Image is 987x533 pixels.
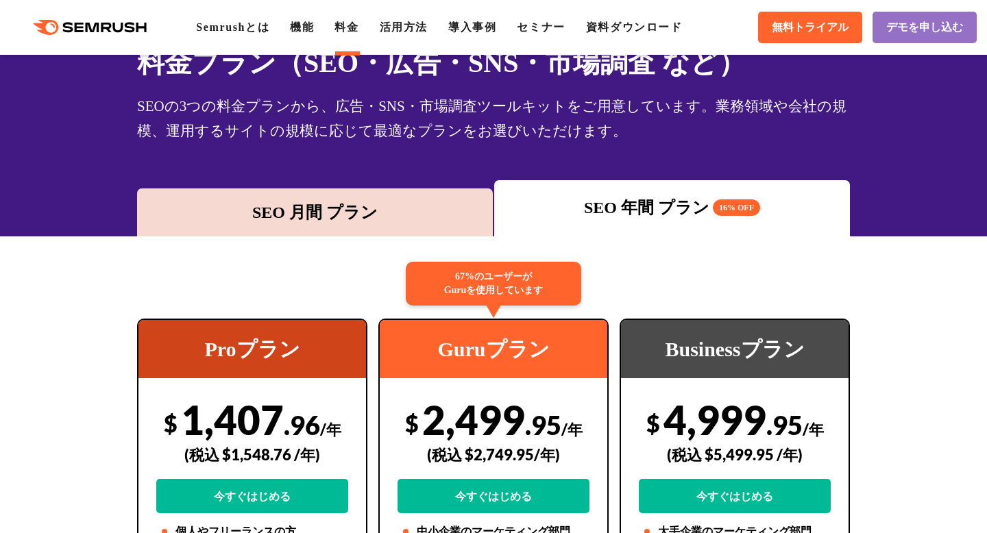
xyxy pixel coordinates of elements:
span: .96 [284,409,320,441]
span: /年 [803,420,824,438]
div: (税込 $2,749.95/年) [398,430,589,479]
a: 今すぐはじめる [398,479,589,513]
div: 2,499 [398,395,589,513]
span: デモを申し込む [886,21,963,35]
div: 1,407 [156,395,348,513]
div: Guruプラン [380,320,607,378]
a: 活用方法 [380,21,428,33]
a: 料金 [334,21,358,33]
a: セミナー [517,21,565,33]
span: $ [405,409,419,437]
div: SEO 年間 プラン [501,195,843,220]
div: 67%のユーザーが Guruを使用しています [406,262,581,306]
h1: 料金プラン（SEO・広告・SNS・市場調査 など） [137,42,850,83]
a: 機能 [290,21,314,33]
a: 資料ダウンロード [586,21,683,33]
div: (税込 $1,548.76 /年) [156,430,348,479]
a: 導入事例 [448,21,496,33]
a: Semrushとは [196,21,269,33]
div: 4,999 [639,395,831,513]
span: $ [164,409,178,437]
span: 16% OFF [713,199,760,216]
span: /年 [320,420,341,438]
a: 無料トライアル [758,12,862,43]
span: .95 [525,409,561,441]
a: 今すぐはじめる [639,479,831,513]
span: .95 [766,409,803,441]
div: SEOの3つの料金プランから、広告・SNS・市場調査ツールキットをご用意しています。業務領域や会社の規模、運用するサイトの規模に応じて最適なプランをお選びいただけます。 [137,94,850,143]
span: $ [646,409,660,437]
span: /年 [561,420,583,438]
div: SEO 月間 プラン [144,200,486,225]
span: 無料トライアル [772,21,849,35]
a: デモを申し込む [873,12,977,43]
div: Businessプラン [621,320,849,378]
div: Proプラン [138,320,366,378]
div: (税込 $5,499.95 /年) [639,430,831,479]
a: 今すぐはじめる [156,479,348,513]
